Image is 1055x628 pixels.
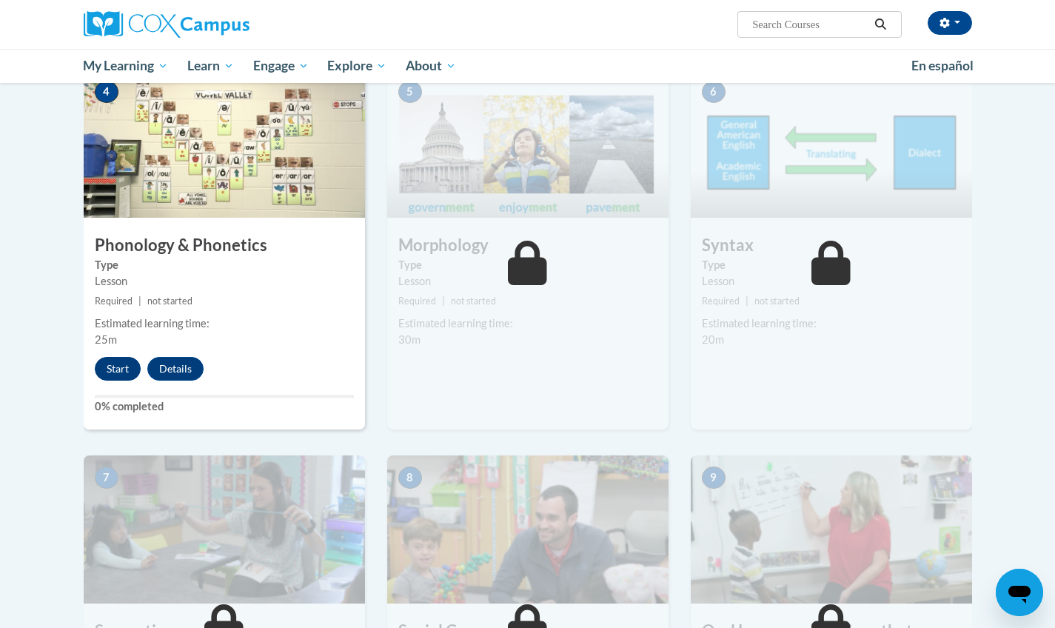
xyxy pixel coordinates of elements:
a: Cox Campus [84,11,365,38]
iframe: Button to launch messaging window [996,569,1043,616]
label: Type [398,257,657,273]
img: Cox Campus [84,11,249,38]
a: Explore [318,49,396,83]
span: Learn [187,57,234,75]
span: not started [754,295,800,307]
span: About [406,57,456,75]
a: En español [902,50,983,81]
div: Lesson [95,273,354,290]
a: Engage [244,49,318,83]
span: 7 [95,467,118,489]
span: Required [702,295,740,307]
span: 8 [398,467,422,489]
label: Type [95,257,354,273]
div: Estimated learning time: [398,315,657,332]
input: Search Courses [751,16,869,33]
span: Engage [253,57,309,75]
span: | [746,295,748,307]
img: Course Image [84,455,365,604]
a: About [396,49,466,83]
span: | [442,295,445,307]
button: Details [147,357,204,381]
span: My Learning [83,57,168,75]
span: 6 [702,81,726,103]
button: Start [95,357,141,381]
span: 4 [95,81,118,103]
img: Course Image [84,70,365,218]
span: not started [147,295,192,307]
span: 9 [702,467,726,489]
label: 0% completed [95,398,354,415]
img: Course Image [387,455,669,604]
label: Type [702,257,961,273]
span: Required [95,295,133,307]
button: Search [869,16,891,33]
span: Required [398,295,436,307]
img: Course Image [691,70,972,218]
span: | [138,295,141,307]
h3: Phonology & Phonetics [84,234,365,257]
div: Estimated learning time: [95,315,354,332]
a: Learn [178,49,244,83]
span: Explore [327,57,386,75]
button: Account Settings [928,11,972,35]
span: 25m [95,333,117,346]
div: Main menu [61,49,994,83]
h3: Syntax [691,234,972,257]
div: Estimated learning time: [702,315,961,332]
img: Course Image [387,70,669,218]
span: En español [911,58,974,73]
h3: Morphology [387,234,669,257]
div: Lesson [702,273,961,290]
span: 20m [702,333,724,346]
div: Lesson [398,273,657,290]
span: 5 [398,81,422,103]
span: not started [451,295,496,307]
a: My Learning [74,49,178,83]
img: Course Image [691,455,972,604]
span: 30m [398,333,421,346]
